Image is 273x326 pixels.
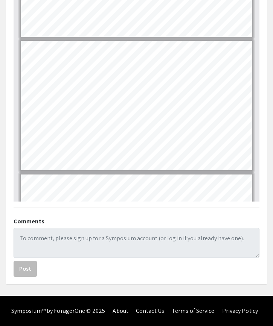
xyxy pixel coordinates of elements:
[14,218,259,225] h2: Comments
[14,261,37,277] button: Post
[136,307,164,315] a: Contact Us
[18,171,255,307] div: Page 3
[172,307,215,315] a: Terms of Service
[6,292,32,320] iframe: Chat
[11,296,105,326] div: Symposium™ by ForagerOne © 2025
[222,307,258,315] a: Privacy Policy
[113,307,128,315] a: About
[18,38,255,174] div: Page 2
